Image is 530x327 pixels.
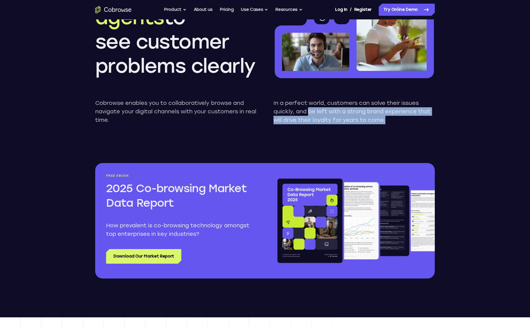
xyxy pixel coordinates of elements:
a: Try Online Demo [379,4,435,16]
button: Product [164,4,186,16]
button: Use Cases [241,4,268,16]
p: How prevalent is co-browsing technology amongst top enterprises in key industries? [106,221,254,238]
h2: 2025 Co-browsing Market Data Report [106,181,254,210]
img: Co-browsing market overview report book pages [276,174,435,268]
a: Register [354,4,372,16]
a: Pricing [220,4,234,16]
p: In a perfect world, customers can solve their issues quickly, and be left with a strong brand exp... [273,99,435,124]
img: An agent wearing a headset [282,33,349,71]
span: / [350,6,352,13]
a: Log In [335,4,347,16]
a: Go to the home page [95,6,132,13]
p: Cobrowse enables you to collaboratively browse and navigate your digital channels with your custo... [95,99,257,124]
button: Resources [275,4,303,16]
p: Free ebook [106,174,254,178]
a: About us [194,4,213,16]
a: Download Our Market Report [106,249,181,264]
